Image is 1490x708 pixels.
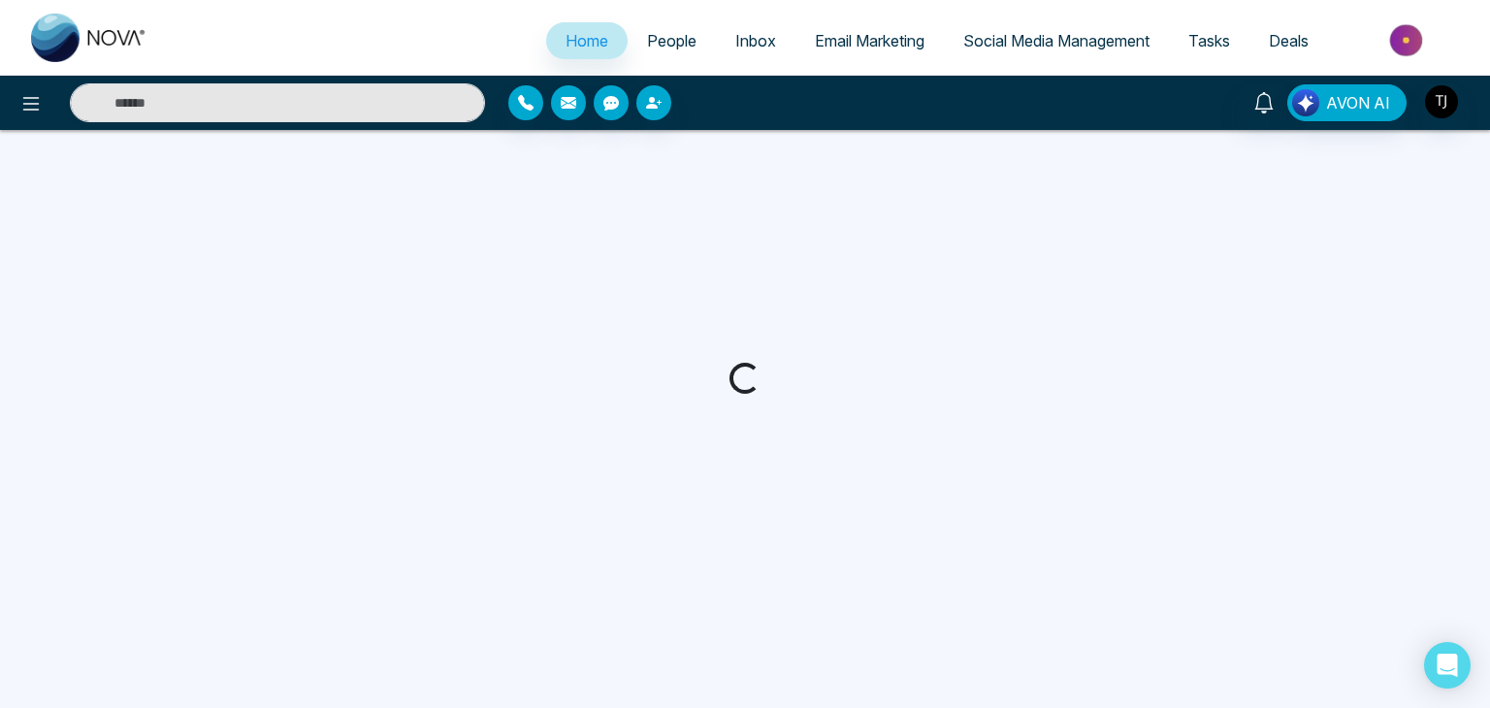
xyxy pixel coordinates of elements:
span: Tasks [1188,31,1230,50]
span: Email Marketing [815,31,924,50]
a: Inbox [716,22,795,59]
a: Email Marketing [795,22,944,59]
button: AVON AI [1287,84,1407,121]
span: AVON AI [1326,91,1390,114]
img: Market-place.gif [1338,18,1478,62]
span: Social Media Management [963,31,1150,50]
a: People [628,22,716,59]
a: Deals [1249,22,1328,59]
span: People [647,31,696,50]
img: Lead Flow [1292,89,1319,116]
img: Nova CRM Logo [31,14,147,62]
a: Tasks [1169,22,1249,59]
span: Inbox [735,31,776,50]
div: Open Intercom Messenger [1424,642,1471,689]
a: Home [546,22,628,59]
span: Deals [1269,31,1309,50]
span: Home [566,31,608,50]
a: Social Media Management [944,22,1169,59]
img: User Avatar [1425,85,1458,118]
